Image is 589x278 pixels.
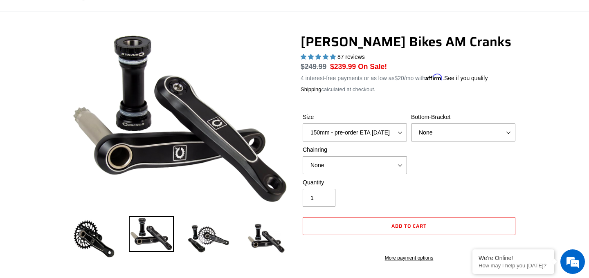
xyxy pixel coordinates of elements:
img: Load image into Gallery viewer, Canfield Cranks [129,216,174,252]
h1: [PERSON_NAME] Bikes AM Cranks [301,34,517,49]
s: $249.99 [301,63,326,71]
label: Size [303,113,407,121]
label: Quantity [303,178,407,187]
img: Load image into Gallery viewer, Canfield Bikes AM Cranks [186,216,231,261]
div: calculated at checkout. [301,85,517,94]
span: 87 reviews [337,54,365,60]
p: 4 interest-free payments or as low as /mo with . [301,72,488,83]
a: See if you qualify - Learn more about Affirm Financing (opens in modal) [444,75,488,81]
a: More payment options [303,254,515,262]
span: Add to cart [391,222,427,230]
span: On Sale! [358,61,387,72]
a: Shipping [301,86,321,93]
span: $20 [395,75,404,81]
label: Chainring [303,146,407,154]
span: $239.99 [330,63,356,71]
img: Load image into Gallery viewer, Canfield Bikes AM Cranks [72,216,117,261]
span: Affirm [425,74,443,81]
img: Load image into Gallery viewer, CANFIELD-AM_DH-CRANKS [243,216,288,261]
span: 4.97 stars [301,54,337,60]
button: Add to cart [303,217,515,235]
div: We're Online! [479,255,548,261]
label: Bottom-Bracket [411,113,515,121]
p: How may I help you today? [479,262,548,269]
